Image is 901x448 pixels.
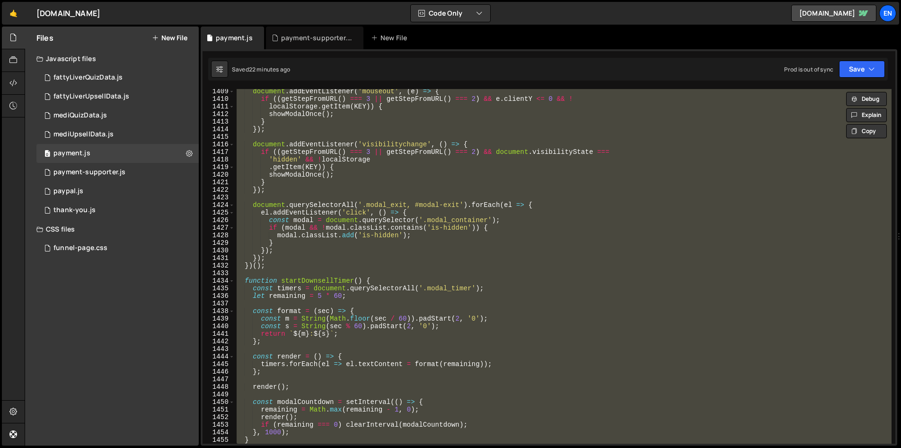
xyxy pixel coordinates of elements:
div: 1427 [203,224,235,232]
div: CSS files [25,220,199,239]
div: 1453 [203,421,235,429]
div: fattyLiverQuizData.js [53,73,123,82]
div: 1431 [203,254,235,262]
button: New File [152,34,187,42]
div: 1442 [203,338,235,345]
div: funnel-page.css [53,244,107,252]
div: 16956/46552.js [36,163,199,182]
div: 1432 [203,262,235,269]
div: 1418 [203,156,235,163]
div: 1433 [203,269,235,277]
div: 1450 [203,398,235,406]
button: Explain [846,108,887,122]
div: 16956/46700.js [36,106,199,125]
div: fattyLiverUpsellData.js [53,92,129,101]
div: 1438 [203,307,235,315]
div: 1417 [203,148,235,156]
div: 16956/46550.js [36,182,199,201]
div: 1424 [203,201,235,209]
div: 1449 [203,391,235,398]
div: 1428 [203,232,235,239]
div: New File [371,33,411,43]
div: 1444 [203,353,235,360]
div: 1437 [203,300,235,307]
div: 1430 [203,247,235,254]
div: 16956/46551.js [36,144,199,163]
div: 1425 [203,209,235,216]
div: 16956/46701.js [36,125,199,144]
div: 1429 [203,239,235,247]
div: mediUpsellData.js [53,130,114,139]
div: 1447 [203,376,235,383]
div: [DOMAIN_NAME] [36,8,100,19]
div: 1422 [203,186,235,194]
div: 1451 [203,406,235,413]
div: 1411 [203,103,235,110]
div: payment.js [216,33,253,43]
div: 16956/46565.js [36,87,199,106]
div: 22 minutes ago [249,65,290,73]
div: 1440 [203,323,235,330]
button: Code Only [411,5,490,22]
div: 1446 [203,368,235,376]
div: 1409 [203,88,235,95]
div: payment-supporter.js [53,168,125,177]
div: 1426 [203,216,235,224]
div: payment.js [53,149,90,158]
div: 1413 [203,118,235,125]
div: 1439 [203,315,235,323]
div: 16956/47008.css [36,239,199,258]
div: Saved [232,65,290,73]
div: 1452 [203,413,235,421]
div: 1434 [203,277,235,285]
div: 1414 [203,125,235,133]
div: 1420 [203,171,235,179]
div: 1454 [203,429,235,436]
div: 1455 [203,436,235,444]
div: payment-supporter.js [281,33,352,43]
div: 1410 [203,95,235,103]
div: 16956/46524.js [36,201,199,220]
div: 1441 [203,330,235,338]
div: 1423 [203,194,235,201]
div: paypal.js [53,187,83,196]
a: En [879,5,896,22]
h2: Files [36,33,53,43]
div: 1435 [203,285,235,292]
div: 1436 [203,292,235,300]
a: 🤙 [2,2,25,25]
div: Javascript files [25,49,199,68]
div: thank-you.js [53,206,96,215]
div: mediQuizData.js [53,111,107,120]
div: Prod is out of sync [784,65,833,73]
div: 1416 [203,141,235,148]
div: 16956/46566.js [36,68,199,87]
button: Debug [846,92,887,106]
div: 1415 [203,133,235,141]
button: Save [839,61,885,78]
div: 1421 [203,179,235,186]
div: 1448 [203,383,235,391]
div: 1443 [203,345,235,353]
span: 0 [44,151,50,158]
div: 1445 [203,360,235,368]
div: 1419 [203,163,235,171]
button: Copy [846,124,887,138]
div: 1412 [203,110,235,118]
a: [DOMAIN_NAME] [791,5,876,22]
